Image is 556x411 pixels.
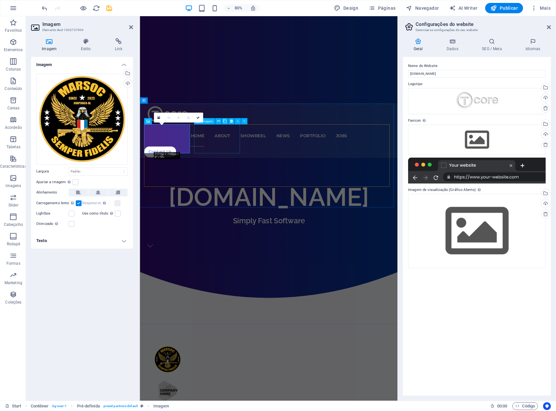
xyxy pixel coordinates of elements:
[334,5,358,11] span: Design
[447,3,480,13] button: AI Writer
[36,199,76,207] label: Carregamento lento
[5,86,22,91] p: Conteúdo
[36,210,69,217] label: Lightbox
[485,3,523,13] button: Publicar
[416,27,538,33] h3: Gerenciar as configurações do seu website
[36,74,128,165] div: logo.png-h8CWHRwPvjeFDlUeT176rw.png
[403,38,436,52] h4: Geral
[502,404,503,408] span: :
[36,220,69,228] label: Otimizado
[202,119,213,123] span: Imagem
[5,125,22,130] p: Acordeão
[416,21,551,27] h2: Configurações do website
[6,144,20,150] p: Tabelas
[408,88,546,114] div: tcorecinza-Ctw9Yj2dWoaOFLy9HSWTYw.png
[490,402,507,410] h6: Tempo de sessão
[36,189,69,196] label: Alinhamento
[250,5,256,11] i: Ao redimensionar, ajusta automaticamente o nível de zoom para caber no dispositivo escolhido.
[233,4,244,12] h6: 80%
[5,402,21,410] a: Clique para cancelar a seleção. Clique duas vezes para abrir as Páginas
[408,70,546,78] input: Nome...
[528,3,553,13] button: Mais
[163,113,173,122] a: Modo de recorte
[4,47,23,52] p: Elementos
[140,404,143,408] i: Este elemento é uma predefinição personalizável
[103,402,138,410] span: . preset-partners-default
[408,80,546,88] label: Logotipo
[154,113,163,122] a: Selecione arquivos do gerenciador de arquivos, galeria de fotos ou faça upload de arquivo(s)
[543,402,551,410] button: Usercentrics
[79,4,87,12] button: Clique aqui para sair do modo de visualização e continuar editando
[40,4,48,12] button: undo
[183,113,193,122] a: Escala de cinza
[408,62,546,70] label: Nome do Website
[92,4,100,12] button: reload
[408,186,546,194] label: Imagem de visualização (Gráfico Aberto)
[436,38,471,52] h4: Dados
[449,5,477,11] span: AI Writer
[106,5,113,12] i: Salvar (Ctrl+S)
[515,402,535,410] span: Código
[31,38,70,52] h4: Imagem
[153,402,169,410] span: Clique para selecionar. Clique duas vezes para editar
[36,170,69,173] label: Largura
[224,4,247,12] button: 80%
[406,5,439,11] span: Navegador
[70,38,104,52] h4: Estilo
[31,57,133,69] h4: Imagem
[6,67,21,72] p: Colunas
[82,199,115,207] label: Responsivo
[36,178,72,186] label: Ajustar a imagem
[173,113,183,122] a: Borrão
[490,5,518,11] span: Publicar
[42,21,133,27] h2: Imagem
[31,233,133,249] h4: Texto
[472,38,515,52] h4: SEO / Meta
[41,5,48,12] i: Desfazer: Alterar imagem (Ctrl+Z)
[42,27,120,33] h3: Elemento #ed-1003737904
[77,402,100,410] span: Clique para selecionar. Clique duas vezes para editar
[51,402,67,410] span: . bg-user-1
[31,402,49,410] span: Clique para selecionar. Clique duas vezes para editar
[408,117,546,125] label: Favicon
[193,113,203,122] a: Confirme ( Ctrl ⏎ )
[93,5,100,12] i: Recarregar página
[7,106,20,111] p: Caixas
[104,38,133,52] h4: Link
[408,194,546,268] div: Selecione arquivos do gerenciador de arquivos, galeria de fotos ou faça upload de arquivo(s)
[7,241,20,247] p: Rodapé
[366,3,398,13] button: Páginas
[6,183,21,188] p: Imagens
[512,402,538,410] button: Código
[82,210,115,217] label: Use como título
[515,38,551,52] h4: Idiomas
[5,280,22,285] p: Marketing
[369,5,395,11] span: Páginas
[5,28,22,33] p: Favoritos
[531,5,550,11] span: Mais
[5,300,21,305] p: Coleções
[408,125,546,155] div: Selecione arquivos do gerenciador de arquivos, galeria de fotos ou faça upload de arquivo(s)
[331,3,361,13] button: Design
[4,222,23,227] p: Cabeçalho
[105,4,113,12] button: save
[31,402,169,410] nav: breadcrumb
[497,402,507,410] span: 00 00
[403,3,441,13] button: Navegador
[6,261,20,266] p: Formas
[8,203,18,208] p: Slider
